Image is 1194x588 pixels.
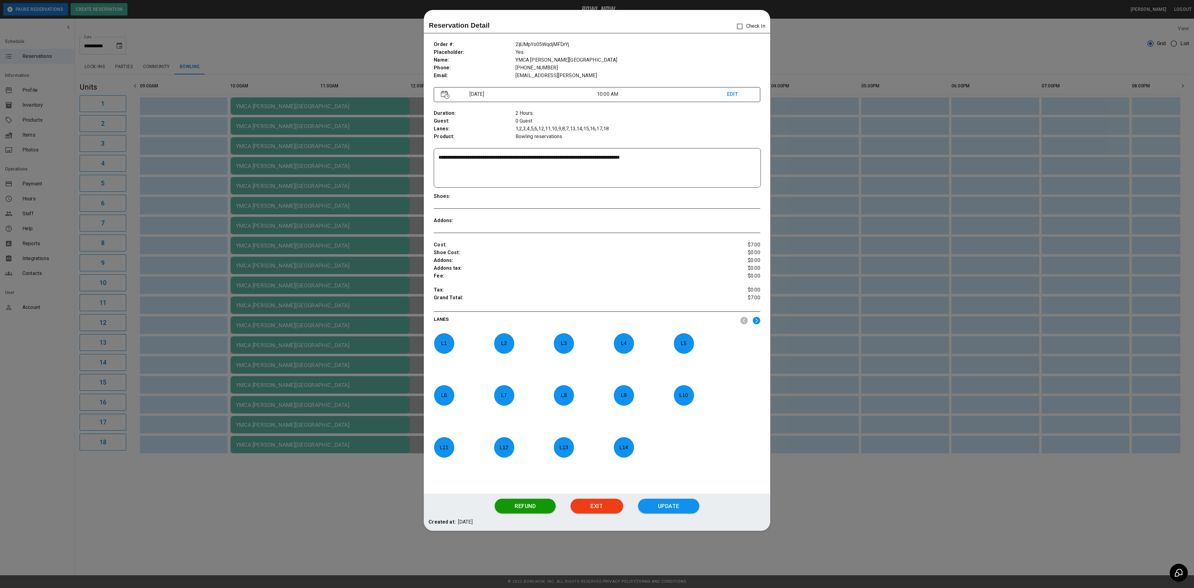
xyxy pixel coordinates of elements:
p: Duration : [434,110,515,117]
p: Check In [733,20,765,33]
p: YMCA [PERSON_NAME][GEOGRAPHIC_DATA] [516,56,760,64]
p: 0 Guest [516,117,760,125]
p: L 9 [613,388,634,403]
p: [EMAIL_ADDRESS][PERSON_NAME] [516,72,760,80]
p: Bowling reservations [516,133,760,141]
p: Guest : [434,117,515,125]
p: L 2 [494,336,514,351]
p: [DATE] [467,91,597,98]
p: $7.00 [706,241,760,249]
p: Name : [434,56,515,64]
p: $0.00 [706,249,760,257]
p: $0.00 [706,272,760,280]
p: EDIT [727,91,753,98]
img: nav_left.svg [740,317,748,324]
p: L 4 [613,336,634,351]
p: LANES [434,316,735,325]
p: Email : [434,72,515,80]
button: Refund [495,499,556,514]
p: Yes [516,49,760,56]
img: right.svg [753,317,760,324]
button: Update [638,499,699,514]
p: Shoes : [434,193,515,200]
p: Reservation Detail [429,20,490,30]
p: 10:00 AM [597,91,727,98]
p: Order # : [434,41,515,49]
p: $0.00 [706,257,760,264]
p: L 12 [494,440,514,455]
p: L 6 [434,388,454,403]
p: L 3 [553,336,574,351]
p: L 13 [553,440,574,455]
button: Exit [571,499,623,514]
p: L 1 [434,336,454,351]
p: Addons : [434,217,515,225]
img: Vector [441,91,450,99]
p: Placeholder : [434,49,515,56]
p: $0.00 [706,286,760,294]
p: Created at: [428,518,456,526]
p: L 8 [553,388,574,403]
p: Cost : [434,241,706,249]
p: 2 Hours [516,110,760,117]
p: L 11 [434,440,454,455]
p: Fee : [434,272,706,280]
p: Product : [434,133,515,141]
p: Lanes : [434,125,515,133]
p: Tax : [434,286,706,294]
p: $7.00 [706,294,760,303]
p: Addons tax : [434,264,706,272]
p: Grand Total : [434,294,706,303]
p: $0.00 [706,264,760,272]
p: L 5 [673,336,694,351]
p: L 14 [613,440,634,455]
p: [PHONE_NUMBER] [516,64,760,72]
p: [DATE] [458,518,473,526]
p: Addons : [434,257,706,264]
p: L 7 [494,388,514,403]
p: 2ljUMpYo05WqdjMFDrYj [516,41,760,49]
p: L 10 [673,388,694,403]
p: Phone : [434,64,515,72]
p: Shoe Cost : [434,249,706,257]
p: 1,2,3,4,5,6,12,11,10,9,8,7,13,14,15,16,17,18 [516,125,760,133]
